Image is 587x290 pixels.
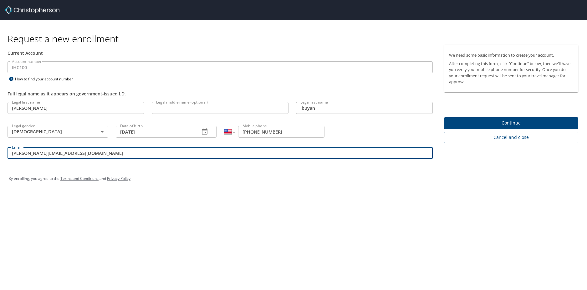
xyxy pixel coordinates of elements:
p: After completing this form, click "Continue" below, then we'll have you verify your mobile phone ... [449,61,573,85]
button: Cancel and close [444,132,578,143]
input: Enter phone number [238,126,324,138]
img: cbt logo [5,6,59,14]
div: Full legal name as it appears on government-issued I.D. [8,90,433,97]
a: Terms and Conditions [60,176,99,181]
h1: Request a new enrollment [8,33,583,45]
span: Continue [449,119,573,127]
div: [DEMOGRAPHIC_DATA] [8,126,108,138]
div: By enrolling, you agree to the and . [8,171,579,186]
div: How to find your account number [8,75,86,83]
div: Current Account [8,50,433,56]
button: Continue [444,117,578,130]
input: MM/DD/YYYY [116,126,195,138]
span: Cancel and close [449,134,573,141]
p: We need some basic information to create your account. [449,52,573,58]
a: Privacy Policy [107,176,130,181]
